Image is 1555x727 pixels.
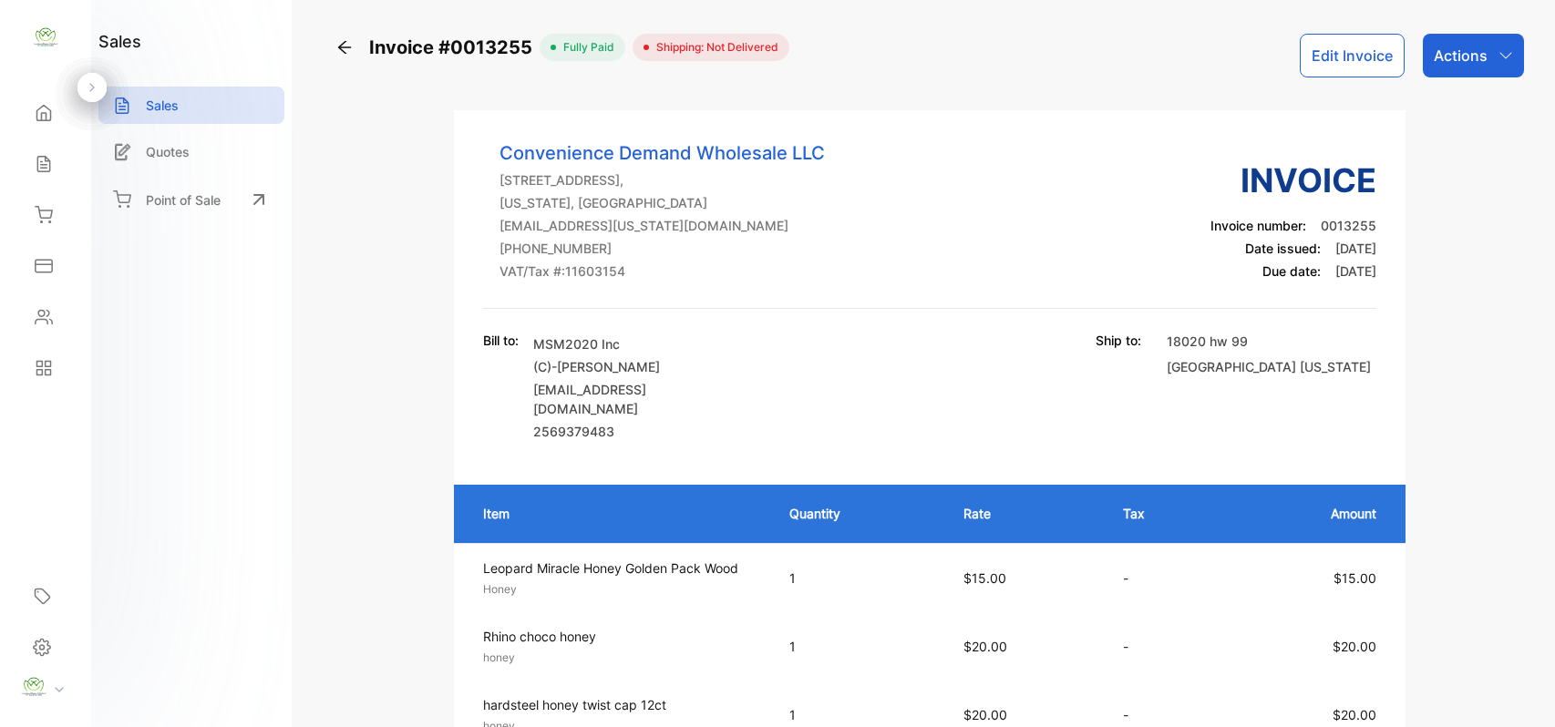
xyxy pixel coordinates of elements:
[146,96,179,115] p: Sales
[483,558,757,578] p: Leopard Miracle Honey Golden Pack Wood
[963,639,1007,654] span: $20.00
[483,331,519,350] p: Bill to:
[483,650,757,666] p: honey
[1123,504,1202,523] p: Tax
[1434,45,1488,67] p: Actions
[1245,241,1321,256] span: Date issued:
[20,673,47,701] img: profile
[963,570,1006,586] span: $15.00
[146,190,221,210] p: Point of Sale
[98,29,141,54] h1: sales
[1478,650,1555,727] iframe: LiveChat chat widget
[1335,263,1376,279] span: [DATE]
[98,133,284,170] a: Quotes
[1210,218,1306,233] span: Invoice number:
[789,637,927,656] p: 1
[483,695,757,714] p: hardsteel honey twist cap 12ct
[1096,331,1141,350] p: Ship to:
[1123,637,1202,656] p: -
[533,357,743,376] p: (C)-[PERSON_NAME]
[533,334,743,353] p: MSM2020 Inc
[1423,34,1524,77] button: Actions
[1333,707,1376,722] span: $20.00
[146,142,190,161] p: Quotes
[1239,504,1376,523] p: Amount
[1123,705,1202,724] p: -
[483,627,757,646] p: Rhino choco honey
[98,87,284,124] a: Sales
[533,380,743,418] p: [EMAIL_ADDRESS][DOMAIN_NAME]
[499,170,825,189] p: [STREET_ADDRESS],
[1334,570,1376,586] span: $15.00
[1300,34,1405,77] button: Edit Invoice
[789,568,927,588] p: 1
[499,216,825,235] p: [EMAIL_ADDRESS][US_STATE][DOMAIN_NAME]
[1262,263,1321,279] span: Due date:
[556,39,614,56] span: fully paid
[1167,333,1371,374] span: 18020 hw 99 [GEOGRAPHIC_DATA] [US_STATE]
[499,193,825,212] p: [US_STATE], [GEOGRAPHIC_DATA]
[789,504,927,523] p: Quantity
[963,504,1086,523] p: Rate
[649,39,778,56] span: Shipping: Not Delivered
[483,581,757,598] p: Honey
[369,34,540,61] span: Invoice #0013255
[499,261,825,281] p: VAT/Tax #: 11603154
[1333,639,1376,654] span: $20.00
[533,422,743,441] p: 2569379483
[1123,568,1202,588] p: -
[963,707,1007,722] span: $20.00
[32,24,59,51] img: logo
[1335,241,1376,256] span: [DATE]
[1210,156,1376,205] h3: Invoice
[789,705,927,724] p: 1
[98,179,284,220] a: Point of Sale
[499,139,825,167] p: Convenience Demand Wholesale LLC
[499,239,825,258] p: [PHONE_NUMBER]
[483,504,753,523] p: Item
[1321,218,1376,233] span: 0013255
